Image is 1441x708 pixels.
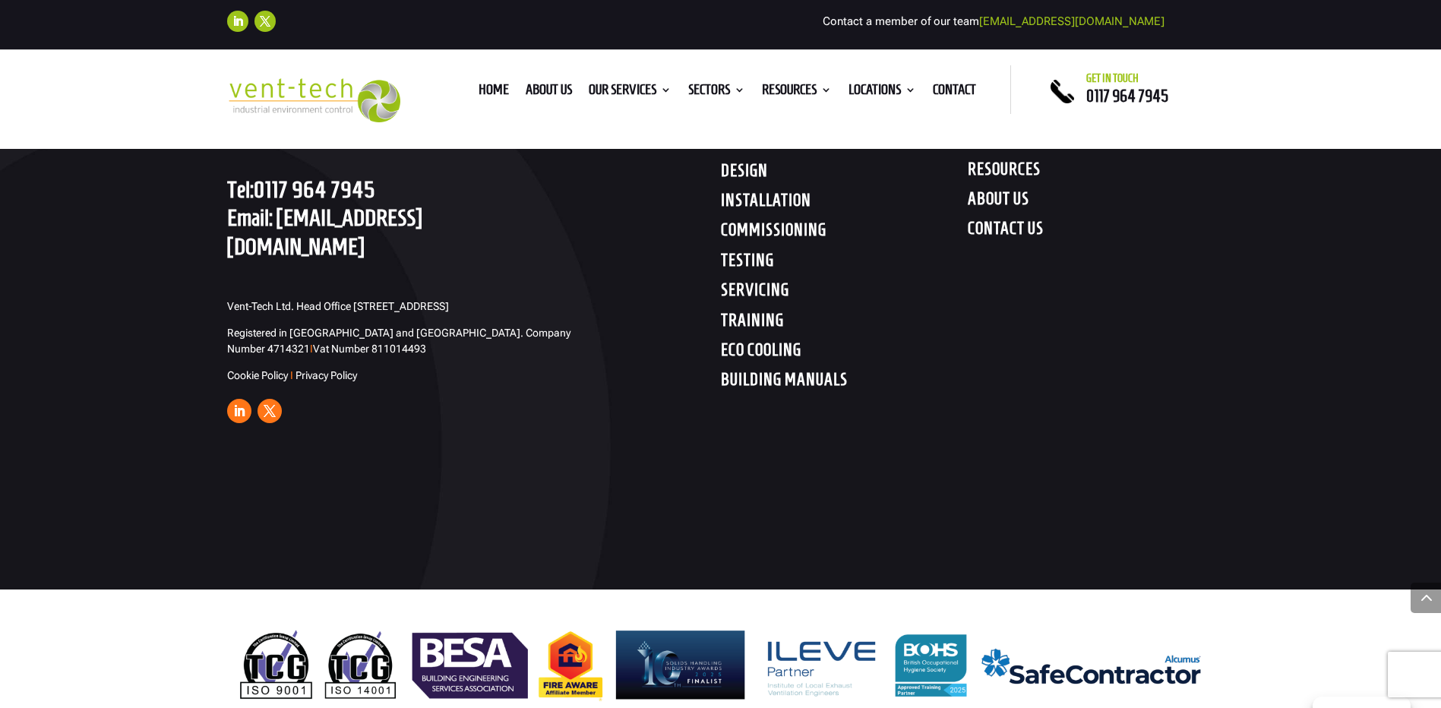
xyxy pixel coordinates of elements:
[227,176,254,202] span: Tel:
[762,84,832,101] a: Resources
[968,159,1215,186] h4: RESOURCES
[721,190,968,217] h4: INSTALLATION
[721,280,968,307] h4: SERVICING
[227,369,288,381] a: Cookie Policy
[721,220,968,247] h4: COMMISSIONING
[254,11,276,32] a: Follow on X
[688,84,745,101] a: Sectors
[979,14,1164,28] a: [EMAIL_ADDRESS][DOMAIN_NAME]
[227,11,248,32] a: Follow on LinkedIn
[721,160,968,188] h4: DESIGN
[290,369,293,381] span: I
[1086,72,1139,84] span: Get in touch
[227,204,273,230] span: Email:
[258,399,282,423] a: Follow on X
[295,369,357,381] a: Privacy Policy
[721,369,968,397] h4: BUILDING MANUALS
[1086,87,1168,105] a: 0117 964 7945
[526,84,572,101] a: About us
[227,327,570,355] span: Registered in [GEOGRAPHIC_DATA] and [GEOGRAPHIC_DATA]. Company Number 4714321 Vat Number 811014493
[310,343,313,355] span: I
[227,204,422,258] a: [EMAIL_ADDRESS][DOMAIN_NAME]
[848,84,916,101] a: Locations
[823,14,1164,28] span: Contact a member of our team
[968,218,1215,245] h4: CONTACT US
[227,78,401,123] img: 2023-09-27T08_35_16.549ZVENT-TECH---Clear-background
[721,310,968,337] h4: TRAINING
[589,84,672,101] a: Our Services
[721,340,968,367] h4: ECO COOLING
[227,399,251,423] a: Follow on LinkedIn
[933,84,976,101] a: Contact
[227,176,375,202] a: Tel:0117 964 7945
[227,300,449,312] span: Vent-Tech Ltd. Head Office [STREET_ADDRESS]
[479,84,509,101] a: Home
[721,250,968,277] h4: TESTING
[968,188,1215,216] h4: ABOUT US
